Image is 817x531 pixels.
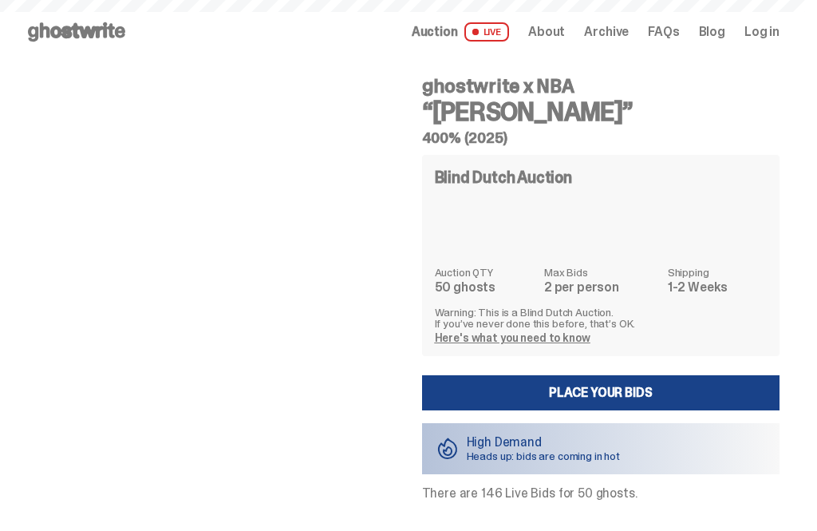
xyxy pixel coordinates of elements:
p: Warning: This is a Blind Dutch Auction. If you’ve never done this before, that’s OK. [435,307,768,329]
a: FAQs [648,26,679,38]
dd: 2 per person [544,281,658,294]
h4: ghostwrite x NBA [422,77,780,96]
dd: 1-2 Weeks [668,281,767,294]
span: LIVE [464,22,510,42]
p: High Demand [467,436,621,449]
dt: Max Bids [544,267,658,278]
h3: “[PERSON_NAME]” [422,99,780,125]
p: There are 146 Live Bids for 50 ghosts. [422,487,780,500]
span: Auction [412,26,458,38]
a: Blog [699,26,725,38]
h5: 400% (2025) [422,131,780,145]
dd: 50 ghosts [435,281,535,294]
h4: Blind Dutch Auction [435,169,572,185]
dt: Shipping [668,267,767,278]
a: Place your Bids [422,375,780,410]
a: Log in [744,26,780,38]
a: Auction LIVE [412,22,509,42]
a: About [528,26,565,38]
a: Here's what you need to know [435,331,590,345]
p: Heads up: bids are coming in hot [467,450,621,462]
dt: Auction QTY [435,267,535,278]
a: Archive [584,26,629,38]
